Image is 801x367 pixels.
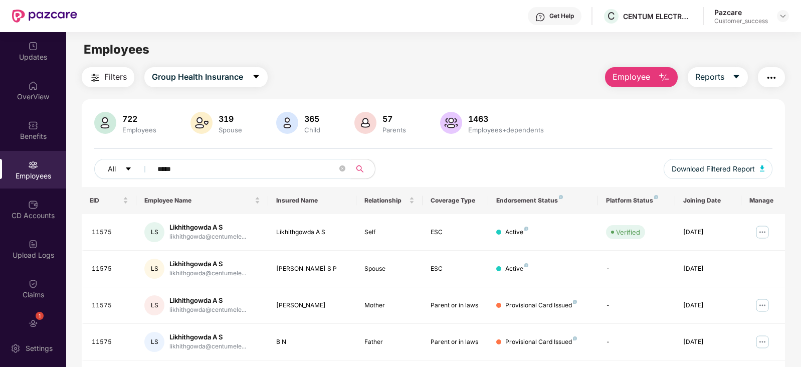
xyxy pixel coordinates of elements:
div: likhithgowda@centumele... [169,232,246,242]
div: Spouse [217,126,244,134]
th: Relationship [356,187,423,214]
img: svg+xml;base64,PHN2ZyB4bWxucz0iaHR0cDovL3d3dy53My5vcmcvMjAwMC9zdmciIHdpZHRoPSI4IiBoZWlnaHQ9IjgiIH... [559,195,563,199]
div: Spouse [364,264,415,274]
span: Relationship [364,197,407,205]
div: [DATE] [683,337,733,347]
span: Reports [695,71,724,83]
img: svg+xml;base64,PHN2ZyB4bWxucz0iaHR0cDovL3d3dy53My5vcmcvMjAwMC9zdmciIHdpZHRoPSI4IiBoZWlnaHQ9IjgiIH... [524,263,528,267]
span: close-circle [339,165,345,171]
div: [PERSON_NAME] S P [276,264,348,274]
div: Likhithgowda A S [169,259,246,269]
img: svg+xml;base64,PHN2ZyB4bWxucz0iaHR0cDovL3d3dy53My5vcmcvMjAwMC9zdmciIHhtbG5zOnhsaW5rPSJodHRwOi8vd3... [354,112,376,134]
button: Employee [605,67,678,87]
span: Employee Name [144,197,253,205]
div: 1 [36,312,44,320]
img: svg+xml;base64,PHN2ZyB4bWxucz0iaHR0cDovL3d3dy53My5vcmcvMjAwMC9zdmciIHdpZHRoPSIyNCIgaGVpZ2h0PSIyNC... [765,72,777,84]
div: Active [505,228,528,237]
img: svg+xml;base64,PHN2ZyB4bWxucz0iaHR0cDovL3d3dy53My5vcmcvMjAwMC9zdmciIHdpZHRoPSI4IiBoZWlnaHQ9IjgiIH... [573,336,577,340]
button: Group Health Insurancecaret-down [144,67,268,87]
div: Parents [380,126,408,134]
img: svg+xml;base64,PHN2ZyB4bWxucz0iaHR0cDovL3d3dy53My5vcmcvMjAwMC9zdmciIHdpZHRoPSI4IiBoZWlnaHQ9IjgiIH... [573,300,577,304]
img: svg+xml;base64,PHN2ZyB4bWxucz0iaHR0cDovL3d3dy53My5vcmcvMjAwMC9zdmciIHdpZHRoPSI4IiBoZWlnaHQ9IjgiIH... [654,195,658,199]
div: Pazcare [714,8,768,17]
div: [DATE] [683,228,733,237]
div: Likhithgowda A S [169,332,246,342]
img: svg+xml;base64,PHN2ZyBpZD0iSG9tZSIgeG1sbnM9Imh0dHA6Ly93d3cudzMub3JnLzIwMDAvc3ZnIiB3aWR0aD0iMjAiIG... [28,81,38,91]
span: caret-down [732,73,740,82]
span: C [608,10,615,22]
img: manageButton [754,224,770,240]
div: Likhithgowda A S [276,228,348,237]
img: svg+xml;base64,PHN2ZyBpZD0iQ2xhaW0iIHhtbG5zPSJodHRwOi8vd3d3LnczLm9yZy8yMDAwL3N2ZyIgd2lkdGg9IjIwIi... [28,279,38,289]
td: - [598,251,675,287]
img: svg+xml;base64,PHN2ZyBpZD0iSGVscC0zMngzMiIgeG1sbnM9Imh0dHA6Ly93d3cudzMub3JnLzIwMDAvc3ZnIiB3aWR0aD... [535,12,545,22]
img: svg+xml;base64,PHN2ZyBpZD0iQ0RfQWNjb3VudHMiIGRhdGEtbmFtZT0iQ0QgQWNjb3VudHMiIHhtbG5zPSJodHRwOi8vd3... [28,200,38,210]
th: Insured Name [268,187,356,214]
div: 722 [120,114,158,124]
div: Settings [23,343,56,353]
img: svg+xml;base64,PHN2ZyBpZD0iVXBkYXRlZCIgeG1sbnM9Imh0dHA6Ly93d3cudzMub3JnLzIwMDAvc3ZnIiB3aWR0aD0iMj... [28,41,38,51]
div: 11575 [92,228,129,237]
div: Provisional Card Issued [505,301,577,310]
span: caret-down [252,73,260,82]
span: All [108,163,116,174]
div: LS [144,222,164,242]
div: 11575 [92,301,129,310]
div: Parent or in laws [431,301,481,310]
div: Get Help [549,12,574,20]
div: Mother [364,301,415,310]
button: search [350,159,375,179]
th: Manage [741,187,785,214]
th: EID [82,187,137,214]
div: Likhithgowda A S [169,296,246,305]
img: svg+xml;base64,PHN2ZyB4bWxucz0iaHR0cDovL3d3dy53My5vcmcvMjAwMC9zdmciIHhtbG5zOnhsaW5rPSJodHRwOi8vd3... [658,72,670,84]
span: EID [90,197,121,205]
td: - [598,324,675,360]
img: svg+xml;base64,PHN2ZyB4bWxucz0iaHR0cDovL3d3dy53My5vcmcvMjAwMC9zdmciIHdpZHRoPSIyNCIgaGVpZ2h0PSIyNC... [89,72,101,84]
div: Customer_success [714,17,768,25]
div: 365 [302,114,322,124]
div: 11575 [92,264,129,274]
div: Platform Status [606,197,667,205]
th: Joining Date [675,187,741,214]
th: Coverage Type [423,187,489,214]
button: Download Filtered Report [664,159,773,179]
div: [DATE] [683,301,733,310]
div: likhithgowda@centumele... [169,342,246,351]
div: Employees [120,126,158,134]
img: svg+xml;base64,PHN2ZyB4bWxucz0iaHR0cDovL3d3dy53My5vcmcvMjAwMC9zdmciIHhtbG5zOnhsaW5rPSJodHRwOi8vd3... [276,112,298,134]
img: svg+xml;base64,PHN2ZyBpZD0iVXBsb2FkX0xvZ3MiIGRhdGEtbmFtZT0iVXBsb2FkIExvZ3MiIHhtbG5zPSJodHRwOi8vd3... [28,239,38,249]
img: svg+xml;base64,PHN2ZyB4bWxucz0iaHR0cDovL3d3dy53My5vcmcvMjAwMC9zdmciIHdpZHRoPSI4IiBoZWlnaHQ9IjgiIH... [524,227,528,231]
span: caret-down [125,165,132,173]
span: search [350,165,370,173]
div: Child [302,126,322,134]
div: CENTUM ELECTRONICS LIMITED [623,12,693,21]
img: svg+xml;base64,PHN2ZyB4bWxucz0iaHR0cDovL3d3dy53My5vcmcvMjAwMC9zdmciIHhtbG5zOnhsaW5rPSJodHRwOi8vd3... [760,165,765,171]
img: svg+xml;base64,PHN2ZyBpZD0iU2V0dGluZy0yMHgyMCIgeG1sbnM9Imh0dHA6Ly93d3cudzMub3JnLzIwMDAvc3ZnIiB3aW... [11,343,21,353]
img: svg+xml;base64,PHN2ZyB4bWxucz0iaHR0cDovL3d3dy53My5vcmcvMjAwMC9zdmciIHhtbG5zOnhsaW5rPSJodHRwOi8vd3... [94,112,116,134]
div: 1463 [466,114,546,124]
div: 57 [380,114,408,124]
div: [DATE] [683,264,733,274]
img: svg+xml;base64,PHN2ZyBpZD0iRW5kb3JzZW1lbnRzIiB4bWxucz0iaHR0cDovL3d3dy53My5vcmcvMjAwMC9zdmciIHdpZH... [28,318,38,328]
button: Allcaret-down [94,159,155,179]
span: Filters [104,71,127,83]
div: Employees+dependents [466,126,546,134]
div: likhithgowda@centumele... [169,305,246,315]
button: Reportscaret-down [688,67,748,87]
div: B N [276,337,348,347]
button: Filters [82,67,134,87]
img: manageButton [754,334,770,350]
div: Likhithgowda A S [169,223,246,232]
div: [PERSON_NAME] [276,301,348,310]
td: - [598,287,675,324]
div: Provisional Card Issued [505,337,577,347]
div: Active [505,264,528,274]
div: LS [144,295,164,315]
div: ESC [431,264,481,274]
img: svg+xml;base64,PHN2ZyBpZD0iQmVuZWZpdHMiIHhtbG5zPSJodHRwOi8vd3d3LnczLm9yZy8yMDAwL3N2ZyIgd2lkdGg9Ij... [28,120,38,130]
img: svg+xml;base64,PHN2ZyBpZD0iRW1wbG95ZWVzIiB4bWxucz0iaHR0cDovL3d3dy53My5vcmcvMjAwMC9zdmciIHdpZHRoPS... [28,160,38,170]
span: Employees [84,42,149,57]
div: Endorsement Status [496,197,590,205]
div: 11575 [92,337,129,347]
